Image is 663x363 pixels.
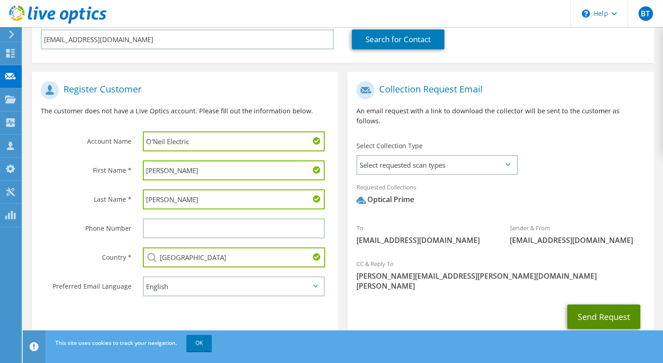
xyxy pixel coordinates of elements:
[357,156,517,174] span: Select requested scan types
[41,160,132,175] label: First Name *
[41,247,132,262] label: Country *
[356,81,640,99] h1: Collection Request Email
[356,106,645,126] p: An email request with a link to download the collector will be sent to the customer as follows.
[347,178,654,214] div: Requested Collections
[41,106,329,116] p: The customer does not have a Live Optics account. Please fill out the information below.
[347,218,501,250] div: To
[41,131,132,146] label: Account Name
[501,218,654,250] div: Sender & From
[41,218,132,233] label: Phone Number
[347,254,654,295] div: CC & Reply To
[567,305,640,329] button: Send Request
[510,235,645,245] span: [EMAIL_ADDRESS][DOMAIN_NAME]
[639,6,653,21] span: BT
[356,141,423,150] label: Select Collection Type
[352,29,444,49] a: Search for Contact
[41,81,325,99] h1: Register Customer
[582,10,590,18] svg: \n
[55,339,177,347] span: This site uses cookies to track your navigation.
[356,235,492,245] span: [EMAIL_ADDRESS][DOMAIN_NAME]
[356,194,414,205] div: Optical Prime
[356,271,645,291] span: [PERSON_NAME][EMAIL_ADDRESS][PERSON_NAME][DOMAIN_NAME][PERSON_NAME]
[41,276,132,291] label: Preferred Email Language
[41,189,132,204] label: Last Name *
[186,335,212,351] a: OK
